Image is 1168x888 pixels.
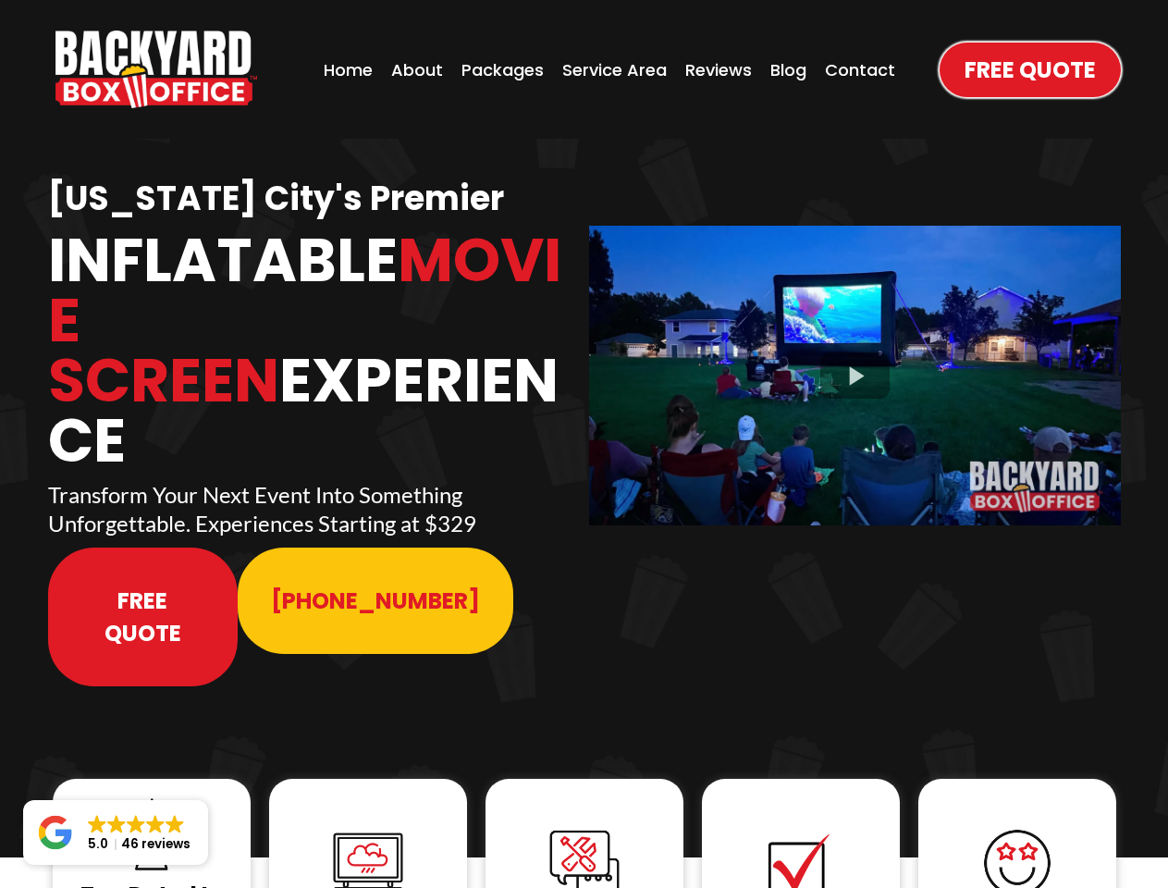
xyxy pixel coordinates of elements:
span: Free Quote [965,54,1096,86]
a: Close GoogleGoogleGoogleGoogleGoogle 5.046 reviews [23,800,208,865]
a: Service Area [557,52,672,88]
a: Contact [819,52,901,88]
a: 913-214-1202 [238,548,513,654]
a: Packages [456,52,549,88]
p: Transform Your Next Event Into Something Unforgettable. Experiences Starting at $329 [48,480,580,537]
span: Movie Screen [48,218,561,423]
span: [PHONE_NUMBER] [271,585,480,617]
h1: [US_STATE] City's Premier [48,178,580,221]
a: https://www.backyardboxoffice.com [55,31,257,108]
a: Blog [765,52,812,88]
a: Home [318,52,378,88]
span: Free Quote [81,585,205,649]
img: Backyard Box Office [55,31,257,108]
a: Free Quote [48,548,239,686]
a: Free Quote [940,43,1121,97]
h1: Inflatable Experience [48,230,580,471]
a: Reviews [680,52,757,88]
a: About [386,52,449,88]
